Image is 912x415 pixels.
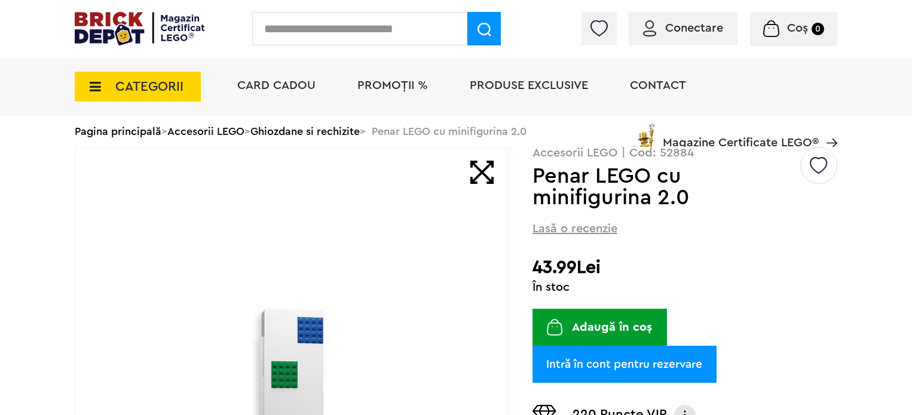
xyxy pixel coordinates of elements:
[470,79,588,91] a: Produse exclusive
[630,79,686,91] a: Contact
[812,23,824,35] small: 0
[665,22,723,34] span: Conectare
[237,79,316,91] a: Card Cadou
[532,257,837,278] h2: 43.99Lei
[532,281,837,293] div: În stoc
[663,121,819,149] span: Magazine Certificate LEGO®
[532,147,837,159] p: Accesorii LEGO | Cod: 52884
[357,79,428,91] a: PROMOȚII %
[532,220,617,237] span: Lasă o recenzie
[532,346,717,383] a: Intră în cont pentru rezervare
[819,121,837,133] a: Magazine Certificate LEGO®
[787,22,808,34] span: Coș
[643,22,723,34] a: Conectare
[532,165,798,208] h1: Penar LEGO cu minifigurina 2.0
[532,309,667,346] button: Adaugă în coș
[115,80,183,93] span: CATEGORII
